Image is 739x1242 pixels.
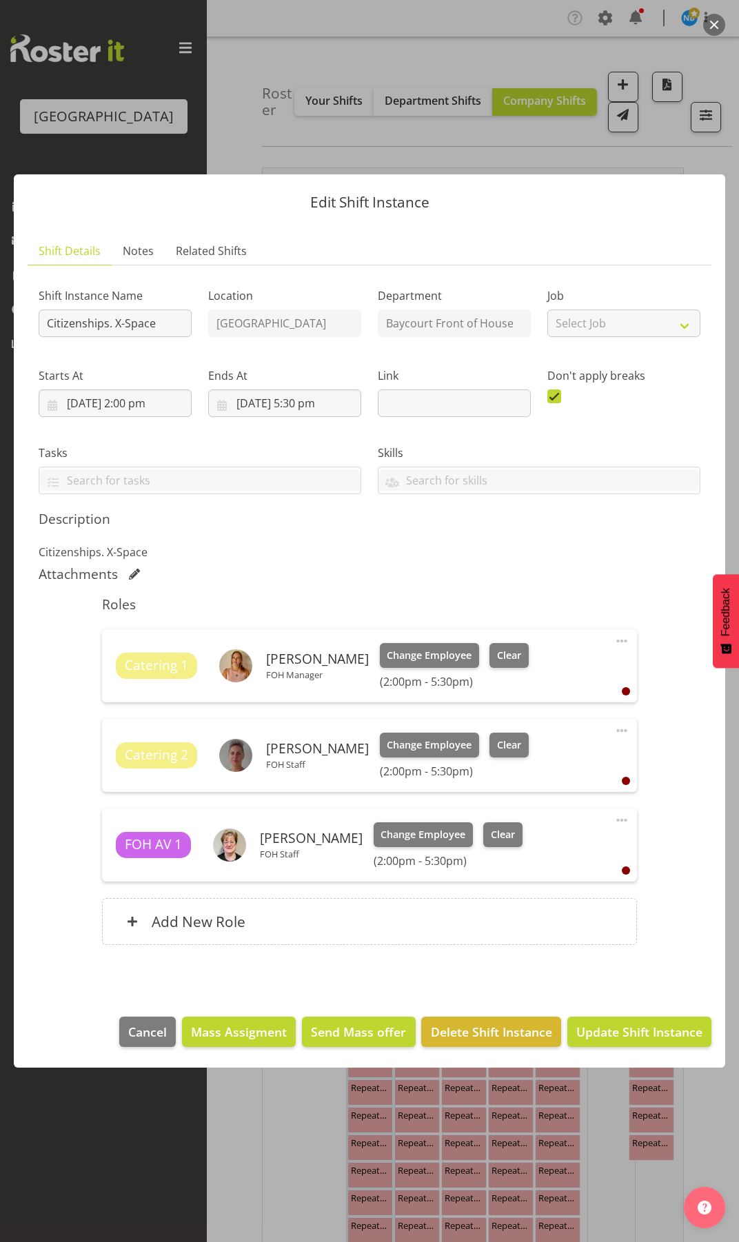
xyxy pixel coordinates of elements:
[176,243,247,259] span: Related Shifts
[311,1023,406,1041] span: Send Mass offer
[213,828,246,862] img: chris-darlington75c5593f9748220f2af2b84d1bade544.png
[128,1023,167,1041] span: Cancel
[152,913,245,930] h6: Add New Role
[39,511,700,527] h5: Description
[102,596,637,613] h5: Roles
[125,745,188,765] span: Catering 2
[547,367,700,384] label: Don't apply breaks
[125,655,188,675] span: Catering 1
[497,737,521,753] span: Clear
[431,1023,552,1041] span: Delete Shift Instance
[622,777,630,785] div: User is clocked out
[378,367,531,384] label: Link
[28,195,711,210] p: Edit Shift Instance
[260,831,363,846] h6: [PERSON_NAME]
[119,1017,176,1047] button: Cancel
[39,367,192,384] label: Starts At
[380,643,480,668] button: Change Employee
[374,854,523,868] h6: (2:00pm - 5:30pm)
[622,687,630,695] div: User is clocked out
[219,649,252,682] img: robin-hendriksb495c7a755c18146707cbd5c66f5c346.png
[576,1023,702,1041] span: Update Shift Instance
[380,733,480,757] button: Change Employee
[567,1017,711,1047] button: Update Shift Instance
[380,675,529,689] h6: (2:00pm - 5:30pm)
[374,822,474,847] button: Change Employee
[266,741,369,756] h6: [PERSON_NAME]
[489,733,529,757] button: Clear
[39,287,192,304] label: Shift Instance Name
[491,827,515,842] span: Clear
[720,588,732,636] span: Feedback
[125,835,182,855] span: FOH AV 1
[622,866,630,875] div: User is clocked out
[266,669,369,680] p: FOH Manager
[39,544,700,560] p: Citizenships. X-Space
[266,651,369,666] h6: [PERSON_NAME]
[39,389,192,417] input: Click to select...
[713,574,739,668] button: Feedback - Show survey
[208,287,361,304] label: Location
[421,1017,560,1047] button: Delete Shift Instance
[208,367,361,384] label: Ends At
[302,1017,415,1047] button: Send Mass offer
[497,648,521,663] span: Clear
[387,737,472,753] span: Change Employee
[39,309,192,337] input: Shift Instance Name
[219,739,252,772] img: lisa-camplin39eb652cd60ab4b13f89f5bbe30ec9d7.png
[698,1201,711,1214] img: help-xxl-2.png
[39,243,101,259] span: Shift Details
[208,389,361,417] input: Click to select...
[387,648,472,663] span: Change Employee
[381,827,465,842] span: Change Employee
[378,445,700,461] label: Skills
[39,566,118,582] h5: Attachments
[182,1017,296,1047] button: Mass Assigment
[547,287,700,304] label: Job
[39,469,361,491] input: Search for tasks
[266,759,369,770] p: FOH Staff
[123,243,154,259] span: Notes
[483,822,523,847] button: Clear
[378,469,700,491] input: Search for skills
[39,445,361,461] label: Tasks
[378,287,531,304] label: Department
[260,848,363,859] p: FOH Staff
[191,1023,287,1041] span: Mass Assigment
[489,643,529,668] button: Clear
[380,764,529,778] h6: (2:00pm - 5:30pm)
